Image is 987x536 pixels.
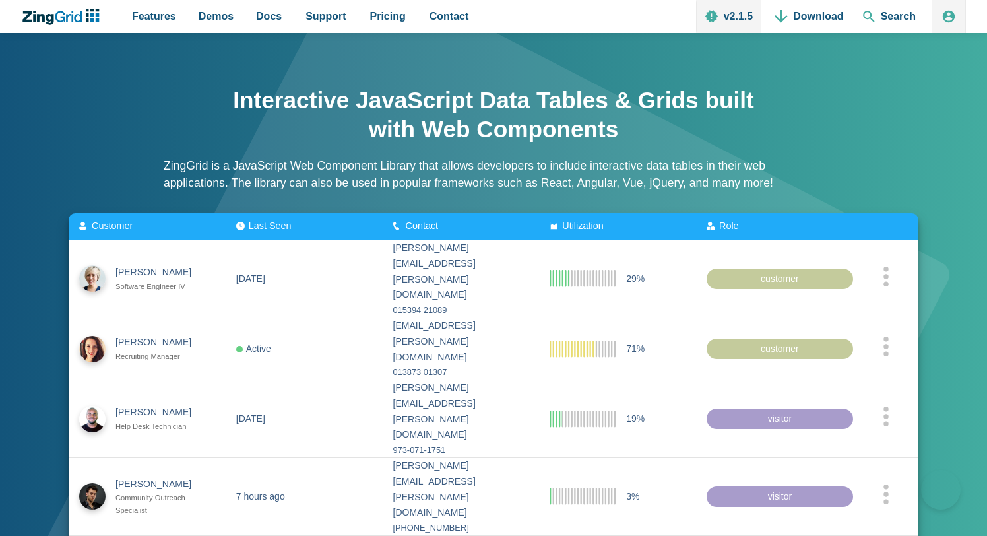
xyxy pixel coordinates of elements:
[132,7,176,25] span: Features
[707,408,853,429] div: visitor
[236,488,284,504] div: 7 hours ago
[92,220,133,231] span: Customer
[115,492,203,517] div: Community Outreach Specialist
[626,271,645,286] span: 29%
[236,271,265,286] div: [DATE]
[305,7,346,25] span: Support
[405,220,438,231] span: Contact
[719,220,739,231] span: Role
[248,220,291,231] span: Last Seen
[115,420,203,433] div: Help Desk Technician
[236,341,271,356] div: Active
[115,476,203,492] div: [PERSON_NAME]
[393,458,528,521] div: [PERSON_NAME][EMAIL_ADDRESS][PERSON_NAME][DOMAIN_NAME]
[115,281,203,293] div: Software Engineer IV
[115,335,203,351] div: [PERSON_NAME]
[626,341,645,356] span: 71%
[393,380,528,443] div: [PERSON_NAME][EMAIL_ADDRESS][PERSON_NAME][DOMAIN_NAME]
[230,86,757,144] h1: Interactive JavaScript Data Tables & Grids built with Web Components
[562,220,603,231] span: Utilization
[115,405,203,420] div: [PERSON_NAME]
[393,443,528,457] div: 973-071-1751
[256,7,282,25] span: Docs
[707,268,853,289] div: customer
[164,157,823,192] p: ZingGrid is a JavaScript Web Component Library that allows developers to include interactive data...
[21,9,106,25] a: ZingChart Logo. Click to return to the homepage
[115,351,203,363] div: Recruiting Manager
[626,488,639,504] span: 3%
[393,303,528,318] div: 015394 21089
[707,486,853,507] div: visitor
[236,411,265,426] div: [DATE]
[199,7,234,25] span: Demos
[921,470,961,510] iframe: Help Scout Beacon - Open
[393,318,528,365] div: [EMAIL_ADDRESS][PERSON_NAME][DOMAIN_NAME]
[707,338,853,359] div: customer
[430,7,469,25] span: Contact
[393,240,528,303] div: [PERSON_NAME][EMAIL_ADDRESS][PERSON_NAME][DOMAIN_NAME]
[115,265,203,281] div: [PERSON_NAME]
[626,411,645,426] span: 19%
[393,365,528,380] div: 013873 01307
[370,7,406,25] span: Pricing
[393,521,528,535] div: [PHONE_NUMBER]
